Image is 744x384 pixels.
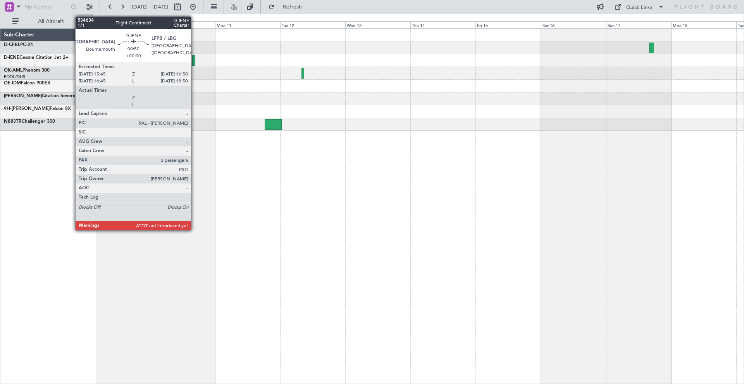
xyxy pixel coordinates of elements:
button: Quick Links [611,1,668,13]
span: OK-AML [4,68,22,73]
a: D-IENECessna Citation Jet 2+ [4,55,69,60]
a: OE-IDMFalcon 900EX [4,81,50,86]
span: Refresh [276,4,309,10]
a: D-CFBLPC-24 [4,43,33,47]
a: [PERSON_NAME]Citation Sovereign C680 [4,94,95,98]
div: Sat 16 [541,21,606,28]
div: Sun 17 [606,21,671,28]
div: Tue 12 [280,21,345,28]
div: Thu 14 [410,21,475,28]
span: 9H-[PERSON_NAME] [4,106,50,111]
input: Trip Number [24,1,68,13]
a: 9H-[PERSON_NAME]Falcon 8X [4,106,71,111]
span: [PERSON_NAME] [4,94,42,98]
div: [DATE] [94,15,107,22]
div: Mon 11 [215,21,280,28]
a: N883TRChallenger 300 [4,119,55,124]
div: Sun 10 [150,21,215,28]
div: Mon 18 [671,21,736,28]
div: Sat 9 [84,21,150,28]
span: All Aircraft [20,19,82,24]
span: D-IENE [4,55,19,60]
span: OE-IDM [4,81,21,86]
a: OK-AMLPhenom 300 [4,68,50,73]
button: All Aircraft [9,15,84,27]
button: Refresh [265,1,311,13]
a: EDDL/DUS [4,74,25,80]
span: N883TR [4,119,22,124]
span: D-CFBL [4,43,20,47]
div: Quick Links [626,4,653,12]
div: Fri 15 [475,21,541,28]
div: Wed 13 [345,21,410,28]
span: [DATE] - [DATE] [132,3,168,10]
